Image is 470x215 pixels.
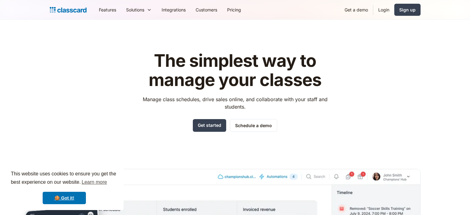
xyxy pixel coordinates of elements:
[340,3,373,17] a: Get a demo
[230,119,277,132] a: Schedule a demo
[191,3,222,17] a: Customers
[394,4,421,16] a: Sign up
[94,3,121,17] a: Features
[193,119,226,132] a: Get started
[222,3,246,17] a: Pricing
[373,3,394,17] a: Login
[81,178,108,187] a: learn more about cookies
[121,3,157,17] div: Solutions
[5,164,124,210] div: cookieconsent
[137,51,333,89] h1: The simplest way to manage your classes
[11,170,118,187] span: This website uses cookies to ensure you get the best experience on our website.
[126,6,144,13] div: Solutions
[50,6,87,14] a: home
[157,3,191,17] a: Integrations
[399,6,416,13] div: Sign up
[137,96,333,110] p: Manage class schedules, drive sales online, and collaborate with your staff and students.
[43,192,86,204] a: dismiss cookie message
